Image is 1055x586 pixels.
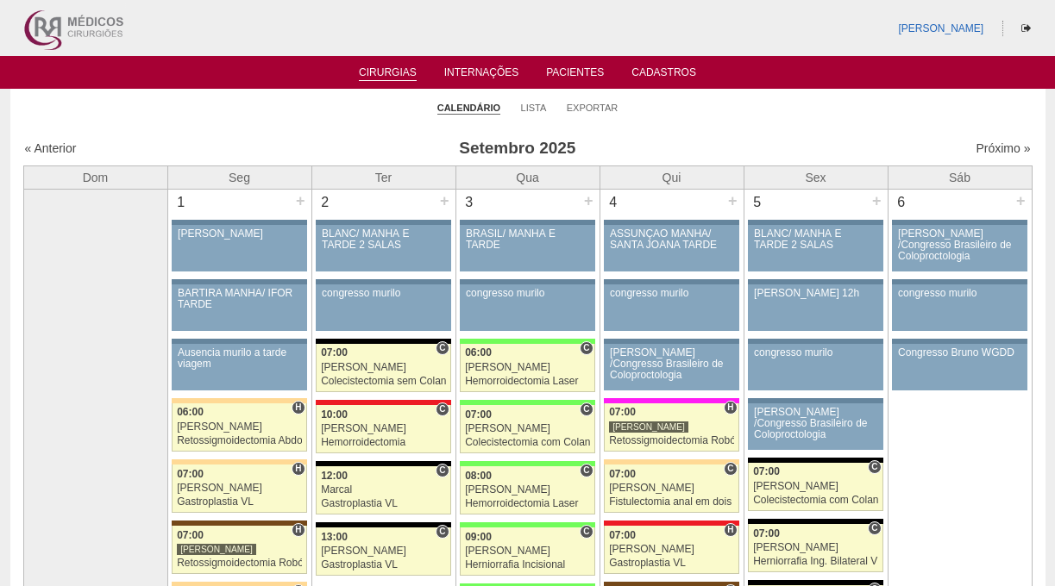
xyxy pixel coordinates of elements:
[748,463,882,511] a: C 07:00 [PERSON_NAME] Colecistectomia com Colangiografia VL
[460,522,594,527] div: Key: Brasil
[748,344,882,390] a: congresso murilo
[321,437,446,448] div: Hemorroidectomia
[744,190,771,215] div: 5
[744,165,888,189] th: Sex
[610,228,733,251] div: ASSUNÇÃO MANHÃ/ SANTA JOANA TARDE
[604,279,738,284] div: Key: Aviso
[321,376,446,387] div: Colecistectomia sem Colangiografia VL
[172,339,306,344] div: Key: Aviso
[604,526,738,574] a: H 07:00 [PERSON_NAME] Gastroplastia VL
[23,165,167,189] th: Dom
[460,466,594,514] a: C 08:00 [PERSON_NAME] Hemorroidectomia Laser
[609,529,636,541] span: 07:00
[898,347,1021,358] div: Congresso Bruno WGDD
[748,398,882,403] div: Key: Aviso
[293,190,308,212] div: +
[465,498,590,509] div: Hemorroidectomia Laser
[465,545,590,557] div: [PERSON_NAME]
[748,220,882,225] div: Key: Aviso
[609,468,636,480] span: 07:00
[567,102,619,114] a: Exportar
[321,362,446,373] div: [PERSON_NAME]
[321,498,446,509] div: Gastroplastia VL
[455,165,600,189] th: Qua
[604,339,738,344] div: Key: Aviso
[546,66,604,84] a: Pacientes
[359,66,417,81] a: Cirurgias
[460,279,594,284] div: Key: Aviso
[604,398,738,403] div: Key: Pro Matre
[322,288,445,299] div: congresso murilo
[892,220,1027,225] div: Key: Aviso
[460,461,594,466] div: Key: Brasil
[168,190,195,215] div: 1
[609,496,734,508] div: Fistulectomia anal em dois tempos
[456,190,483,215] div: 3
[465,470,492,482] span: 08:00
[753,465,780,477] span: 07:00
[748,580,882,585] div: Key: Blanc
[316,220,450,225] div: Key: Aviso
[748,458,882,463] div: Key: Blanc
[465,408,492,421] span: 07:00
[321,423,446,434] div: [PERSON_NAME]
[604,284,738,331] a: congresso murilo
[316,527,450,576] a: C 13:00 [PERSON_NAME] Gastroplastia VL
[868,460,881,474] span: Consultório
[316,400,450,405] div: Key: Assunção
[177,421,302,433] div: [PERSON_NAME]
[316,225,450,271] a: BLANC/ MANHÃ E TARDE 2 SALAS
[321,470,348,482] span: 12:00
[580,341,593,355] span: Consultório
[312,190,339,215] div: 2
[1014,190,1028,212] div: +
[753,556,878,567] div: Herniorrafia Ing. Bilateral VL
[753,527,780,539] span: 07:00
[604,403,738,452] a: H 07:00 [PERSON_NAME] Retossigmoidectomia Robótica
[898,228,1021,263] div: [PERSON_NAME] /Congresso Brasileiro de Coloproctologia
[167,165,311,189] th: Seg
[1021,23,1031,34] i: Sair
[724,401,737,415] span: Hospital
[748,279,882,284] div: Key: Aviso
[460,339,594,344] div: Key: Brasil
[892,279,1027,284] div: Key: Aviso
[465,346,492,358] span: 06:00
[460,225,594,271] a: BRASIL/ MANHÃ E TARDE
[580,464,593,477] span: Consultório
[316,466,450,514] a: C 12:00 Marcal Gastroplastia VL
[725,190,740,212] div: +
[172,220,306,225] div: Key: Aviso
[754,407,877,441] div: [PERSON_NAME] /Congresso Brasileiro de Coloproctologia
[724,462,737,476] span: Consultório
[604,464,738,513] a: C 07:00 [PERSON_NAME] Fistulectomia anal em dois tempos
[609,544,734,555] div: [PERSON_NAME]
[316,339,450,344] div: Key: Blanc
[889,190,915,215] div: 6
[604,220,738,225] div: Key: Aviso
[178,228,301,240] div: [PERSON_NAME]
[892,344,1027,390] a: Congresso Bruno WGDD
[172,225,306,271] a: [PERSON_NAME]
[172,459,306,464] div: Key: Bartira
[868,521,881,535] span: Consultório
[172,403,306,452] a: H 06:00 [PERSON_NAME] Retossigmoidectomia Abdominal VL
[316,279,450,284] div: Key: Aviso
[177,543,256,556] div: [PERSON_NAME]
[465,531,492,543] span: 09:00
[177,483,302,494] div: [PERSON_NAME]
[754,288,877,299] div: [PERSON_NAME] 12h
[266,136,769,161] h3: Setembro 2025
[465,376,590,387] div: Hemorroidectomia Laser
[465,559,590,570] div: Herniorrafia Incisional
[753,495,878,506] div: Colecistectomia com Colangiografia VL
[460,527,594,576] a: C 09:00 [PERSON_NAME] Herniorrafia Incisional
[631,66,696,84] a: Cadastros
[466,288,589,299] div: congresso murilo
[753,542,878,553] div: [PERSON_NAME]
[604,225,738,271] a: ASSUNÇÃO MANHÃ/ SANTA JOANA TARDE
[177,529,204,541] span: 07:00
[437,190,452,212] div: +
[892,339,1027,344] div: Key: Aviso
[754,228,877,251] div: BLANC/ MANHÃ E TARDE 2 SALAS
